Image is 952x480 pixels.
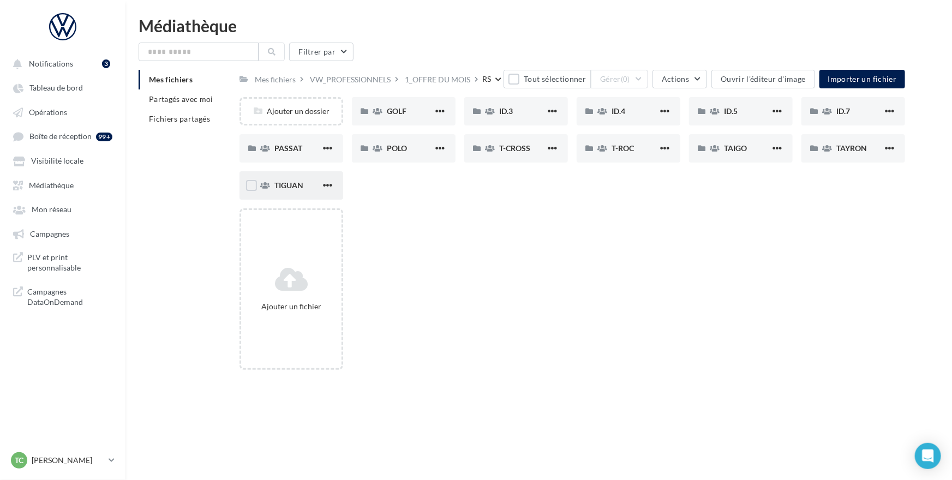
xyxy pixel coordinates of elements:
div: 1_OFFRE DU MOIS [405,74,470,85]
div: Open Intercom Messenger [915,443,941,469]
button: Filtrer par [289,43,354,61]
span: Notifications [29,59,73,68]
a: Médiathèque [7,175,119,195]
span: Importer un fichier [828,74,897,83]
span: TC [15,455,23,466]
span: T-ROC [612,143,634,153]
a: Opérations [7,102,119,122]
a: Mon réseau [7,199,119,219]
a: Visibilité locale [7,151,119,170]
button: Importer un fichier [819,70,906,88]
span: TIGUAN [274,181,303,190]
span: PASSAT [274,143,302,153]
div: Ajouter un fichier [246,301,337,312]
span: PLV et print personnalisable [27,252,112,273]
button: Actions [652,70,707,88]
span: Mon réseau [32,205,71,214]
span: Fichiers partagés [149,114,210,123]
span: Partagés avec moi [149,94,213,104]
span: T-CROSS [499,143,530,153]
span: Actions [662,74,689,83]
div: RS [482,74,491,85]
button: Gérer(0) [591,70,648,88]
span: Boîte de réception [29,132,92,141]
div: 3 [102,59,110,68]
span: GOLF [387,106,406,116]
button: Ouvrir l'éditeur d'image [711,70,815,88]
div: 99+ [96,133,112,141]
div: Médiathèque [139,17,939,34]
span: TAIGO [724,143,747,153]
div: Ajouter un dossier [241,106,342,117]
span: POLO [387,143,407,153]
a: Tableau de bord [7,77,119,97]
button: Tout sélectionner [504,70,591,88]
span: Mes fichiers [149,75,193,84]
span: Tableau de bord [29,83,83,93]
span: ID.5 [724,106,738,116]
button: Notifications 3 [7,53,115,73]
p: [PERSON_NAME] [32,455,104,466]
a: Campagnes [7,224,119,243]
span: Campagnes DataOnDemand [27,286,112,308]
a: PLV et print personnalisable [7,248,119,278]
div: VW_PROFESSIONNELS [310,74,391,85]
a: Boîte de réception 99+ [7,126,119,146]
span: Opérations [29,107,67,117]
a: TC [PERSON_NAME] [9,450,117,471]
span: ID.7 [836,106,850,116]
div: Mes fichiers [255,74,296,85]
a: Campagnes DataOnDemand [7,282,119,312]
span: (0) [621,75,630,83]
span: Campagnes [30,229,69,238]
span: Médiathèque [29,181,74,190]
span: ID.4 [612,106,625,116]
span: TAYRON [836,143,867,153]
span: Visibilité locale [31,157,83,166]
span: ID.3 [499,106,513,116]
